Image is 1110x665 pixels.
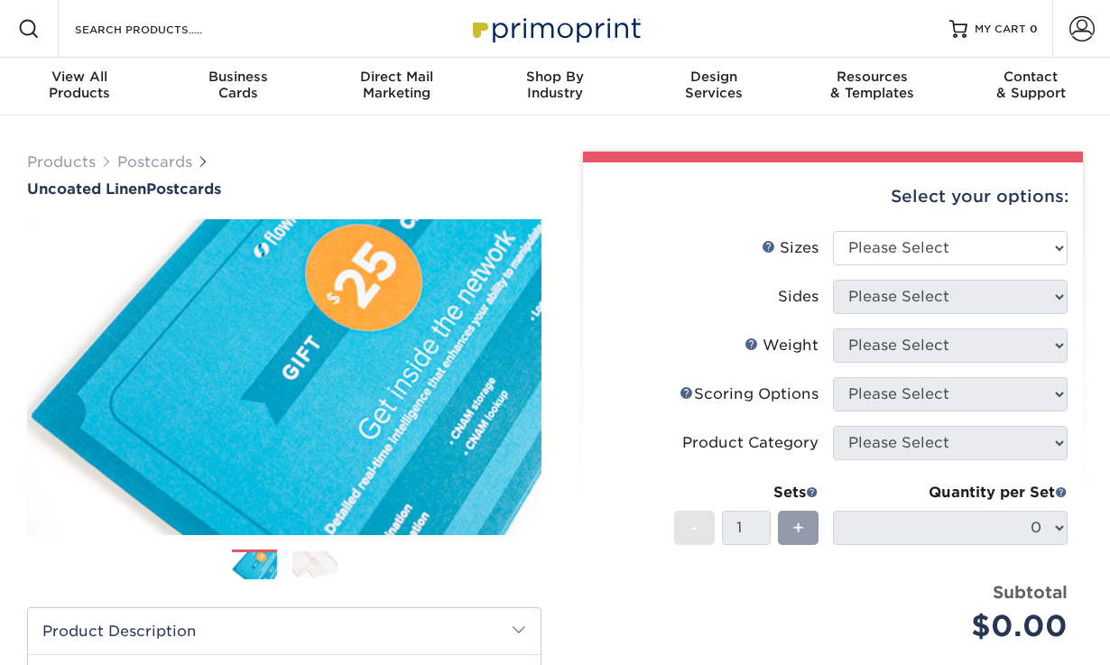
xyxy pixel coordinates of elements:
img: Postcards 02 [292,550,338,578]
span: - [690,514,698,541]
span: MY CART [975,22,1026,37]
a: Postcards [117,153,192,171]
a: Products [27,153,96,171]
span: Contact [951,69,1110,85]
img: Uncoated Linen 01 [27,199,541,555]
div: Cards [159,69,318,101]
img: Primoprint [465,9,645,48]
div: Scoring Options [680,383,819,405]
span: Uncoated Linen [27,180,146,198]
span: Design [634,69,793,85]
div: Sizes [762,237,819,259]
h2: Product Description [28,608,541,654]
span: Resources [793,69,952,85]
h1: Postcards [27,180,541,198]
div: & Templates [793,69,952,101]
span: Shop By [476,69,634,85]
div: Product Category [682,432,819,454]
div: $0.00 [846,605,1068,648]
div: Sides [778,286,819,308]
strong: Subtotal [993,582,1068,602]
a: BusinessCards [159,58,318,115]
img: Postcards 01 [232,550,277,582]
div: Sets [674,482,819,503]
div: Marketing [317,69,476,101]
input: SEARCH PRODUCTS..... [73,18,249,40]
div: Services [634,69,793,101]
a: Shop ByIndustry [476,58,634,115]
a: DesignServices [634,58,793,115]
span: + [792,514,804,541]
div: Quantity per Set [833,482,1068,503]
div: Select your options: [597,162,1068,231]
a: Direct MailMarketing [317,58,476,115]
a: Uncoated LinenPostcards [27,180,541,198]
div: Industry [476,69,634,101]
span: Business [159,69,318,85]
div: Weight [745,335,819,356]
div: & Support [951,69,1110,101]
span: Direct Mail [317,69,476,85]
a: Resources& Templates [793,58,952,115]
a: Contact& Support [951,58,1110,115]
span: 0 [1030,23,1038,35]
